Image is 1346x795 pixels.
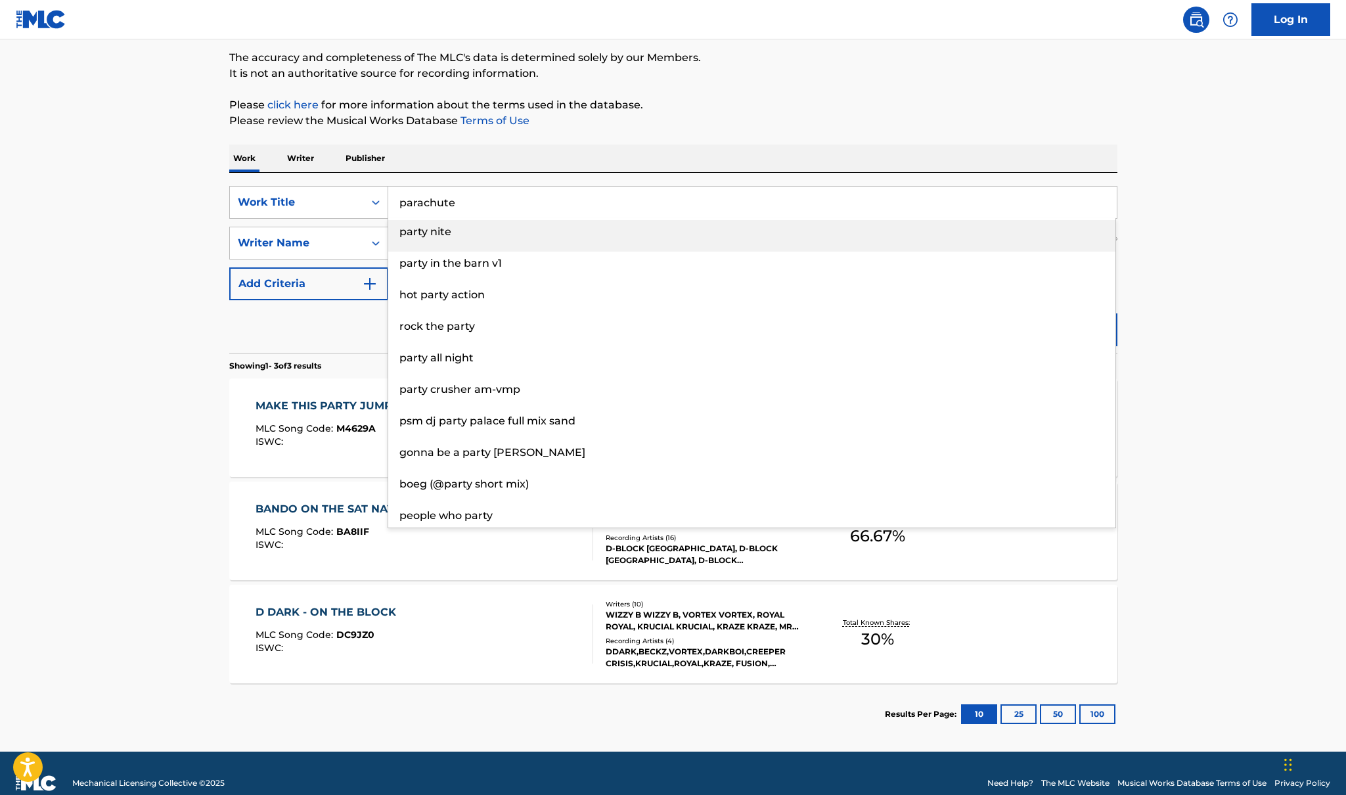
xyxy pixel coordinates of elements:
[1217,7,1244,33] div: Help
[229,113,1117,129] p: Please review the Musical Works Database
[229,267,388,300] button: Add Criteria
[336,526,369,537] span: BA8IIF
[16,10,66,29] img: MLC Logo
[1000,704,1037,724] button: 25
[16,775,56,791] img: logo
[362,276,378,292] img: 9d2ae6d4665cec9f34b9.svg
[229,482,1117,580] a: BANDO ON THE SAT NAVMLC Song Code:BA8IIFISWC:Writers (3)[PERSON_NAME], [PERSON_NAME], [PERSON_NAM...
[399,257,502,269] span: party in the barn v1
[229,378,1117,477] a: MAKE THIS PARTY JUMPMLC Song Code:M4629AISWC:Writers (3)[PERSON_NAME], [PERSON_NAME], [PERSON_NAM...
[399,225,451,238] span: party nite
[458,114,529,127] a: Terms of Use
[399,446,585,459] span: gonna be a party [PERSON_NAME]
[229,50,1117,66] p: The accuracy and completeness of The MLC's data is determined solely by our Members.
[229,97,1117,113] p: Please for more information about the terms used in the database.
[229,360,321,372] p: Showing 1 - 3 of 3 results
[256,422,336,434] span: MLC Song Code :
[229,145,259,172] p: Work
[399,478,529,490] span: boeg (@party short mix)
[256,501,401,517] div: BANDO ON THE SAT NAV
[256,436,286,447] span: ISWC :
[987,777,1033,789] a: Need Help?
[606,609,804,633] div: WIZZY B WIZZY B, VORTEX VORTEX, ROYAL ROYAL, KRUCIAL KRUCIAL, KRAZE KRAZE, MR FUSION FUSION, [PER...
[1040,704,1076,724] button: 50
[399,320,475,332] span: rock the party
[229,186,1117,353] form: Search Form
[256,629,336,641] span: MLC Song Code :
[1274,777,1330,789] a: Privacy Policy
[843,618,913,627] p: Total Known Shares:
[1079,704,1115,724] button: 100
[72,777,225,789] span: Mechanical Licensing Collective © 2025
[961,704,997,724] button: 10
[861,627,894,651] span: 30 %
[606,636,804,646] div: Recording Artists ( 4 )
[399,415,575,427] span: psm dj party palace full mix sand
[399,509,493,522] span: people who party
[256,604,403,620] div: D DARK - ON THE BLOCK
[229,585,1117,683] a: D DARK - ON THE BLOCKMLC Song Code:DC9JZ0ISWC:Writers (10)WIZZY B WIZZY B, VORTEX VORTEX, ROYAL R...
[1284,745,1292,784] div: Drag
[1183,7,1209,33] a: Public Search
[342,145,389,172] p: Publisher
[885,708,960,720] p: Results Per Page:
[399,288,485,301] span: hot party action
[606,543,804,566] div: D-BLOCK [GEOGRAPHIC_DATA], D-BLOCK [GEOGRAPHIC_DATA], D-BLOCK [GEOGRAPHIC_DATA], [GEOGRAPHIC_DATA...
[850,524,905,548] span: 66.67 %
[1041,777,1110,789] a: The MLC Website
[267,99,319,111] a: click here
[399,352,474,364] span: party all night
[336,629,374,641] span: DC9JZ0
[399,383,520,396] span: party crusher am-vmp
[229,66,1117,81] p: It is not an authoritative source for recording information.
[256,642,286,654] span: ISWC :
[256,539,286,551] span: ISWC :
[606,646,804,670] div: DDARK,BECKZ,VORTEX,DARKBOI,CREEPER CRISIS,KRUCIAL,ROYAL,KRAZE, FUSION, MR.FUSION, MR.FUSION
[256,398,399,414] div: MAKE THIS PARTY JUMP
[238,194,356,210] div: Work Title
[336,422,376,434] span: M4629A
[1223,12,1238,28] img: help
[1117,777,1267,789] a: Musical Works Database Terms of Use
[1251,3,1330,36] a: Log In
[1280,732,1346,795] iframe: Chat Widget
[1188,12,1204,28] img: search
[606,599,804,609] div: Writers ( 10 )
[606,533,804,543] div: Recording Artists ( 16 )
[256,526,336,537] span: MLC Song Code :
[238,235,356,251] div: Writer Name
[283,145,318,172] p: Writer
